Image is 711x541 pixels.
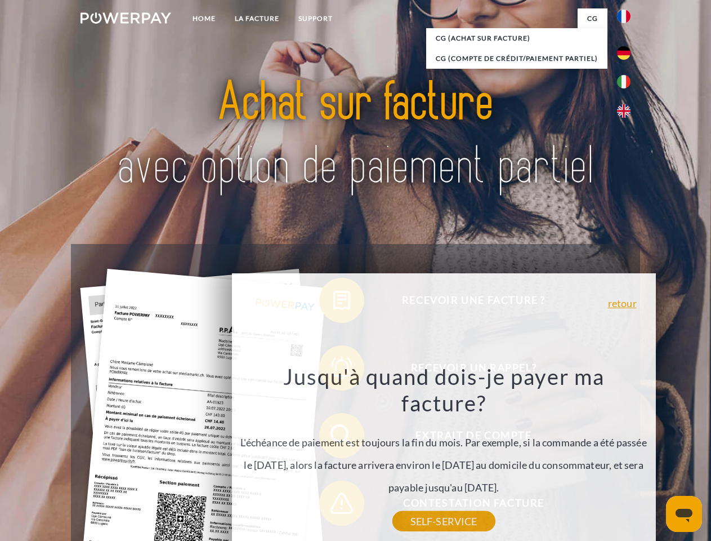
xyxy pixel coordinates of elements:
div: L'échéance de paiement est toujours la fin du mois. Par exemple, si la commande a été passée le [... [238,363,649,521]
img: logo-powerpay-white.svg [81,12,171,24]
iframe: Bouton de lancement de la fenêtre de messagerie [666,496,702,532]
img: en [617,104,630,118]
a: retour [608,298,637,308]
img: fr [617,10,630,23]
a: CG (achat sur facture) [426,28,607,48]
img: title-powerpay_fr.svg [108,54,603,216]
h3: Jusqu'à quand dois-je payer ma facture? [238,363,649,417]
img: it [617,75,630,88]
img: de [617,46,630,60]
a: LA FACTURE [225,8,289,29]
a: Support [289,8,342,29]
a: Home [183,8,225,29]
a: SELF-SERVICE [392,511,495,531]
a: CG [578,8,607,29]
a: CG (Compte de crédit/paiement partiel) [426,48,607,69]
